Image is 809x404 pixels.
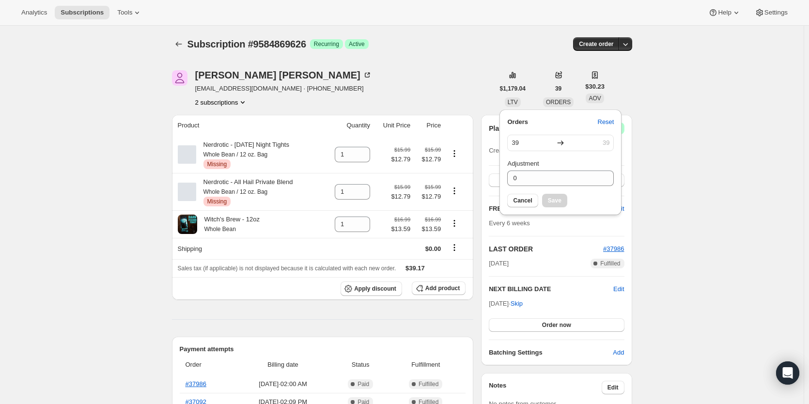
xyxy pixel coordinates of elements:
span: Created Date [489,146,526,155]
th: Product [172,115,323,136]
span: Every 6 weeks [489,219,530,227]
span: $12.79 [416,192,441,202]
small: Whole Bean [204,226,236,233]
span: Active [349,40,365,48]
small: $15.99 [394,147,410,153]
button: Add product [412,281,466,295]
span: $12.79 [391,155,410,164]
th: Unit Price [373,115,413,136]
span: $12.79 [416,155,441,164]
span: 39 [555,85,561,93]
small: Whole Bean / 12 oz. Bag [203,188,268,195]
h2: LAST ORDER [489,244,603,254]
span: Create order [579,40,613,48]
span: Add product [425,284,460,292]
span: Missing [207,160,227,168]
small: $15.99 [425,184,441,190]
button: Create order [573,37,619,51]
button: Skip [505,296,529,311]
span: [DATE] · [489,300,523,307]
span: [DATE] [489,259,509,268]
button: Edit [613,284,624,294]
span: Reset [598,117,614,127]
th: Shipping [172,238,323,259]
span: AOV [589,95,601,102]
span: Edit [607,384,619,391]
span: Billing date [236,360,329,370]
th: Price [413,115,444,136]
button: $1,179.04 [494,82,531,95]
small: $15.99 [425,147,441,153]
span: $12.79 [391,192,410,202]
th: Order [180,354,234,375]
span: $30.23 [585,82,605,92]
span: Orders [507,117,528,127]
span: Help [718,9,731,16]
span: LTV [508,99,518,106]
h2: Payment attempts [180,344,466,354]
button: Subscriptions [55,6,109,19]
button: Shipping actions [447,242,462,253]
span: [DATE] · 02:00 AM [236,379,329,389]
span: Amanda Whittington [172,70,187,86]
h6: Batching Settings [489,348,613,357]
span: Fulfilled [600,260,620,267]
button: Customer Portal [489,173,624,187]
span: Cancel [513,197,532,204]
span: Subscriptions [61,9,104,16]
button: Product actions [447,186,462,196]
span: $13.59 [416,224,441,234]
span: Settings [764,9,788,16]
span: 39 [512,138,518,148]
span: Sales tax (if applicable) is not displayed because it is calculated with each new order. [178,265,396,272]
small: Whole Bean / 12 oz. Bag [203,151,268,158]
a: #37986 [186,380,206,388]
button: Order now [489,318,624,332]
small: $15.99 [394,184,410,190]
span: $39.17 [405,264,425,272]
span: Status [335,360,386,370]
span: Analytics [21,9,47,16]
button: Product actions [447,148,462,159]
span: Adjustment [507,160,539,167]
h2: NEXT BILLING DATE [489,284,613,294]
button: Help [702,6,747,19]
h3: Notes [489,381,602,394]
small: $16.99 [425,217,441,222]
div: Nerdrotic - All Hail Private Blend [196,177,293,206]
button: Subscriptions [172,37,186,51]
span: [EMAIL_ADDRESS][DOMAIN_NAME] · [PHONE_NUMBER] [195,84,372,93]
span: 39 [603,138,609,148]
span: $1,179.04 [500,85,526,93]
button: Apply discount [341,281,402,296]
span: Paid [358,380,369,388]
span: Order now [542,321,571,329]
span: Fulfilled [419,380,438,388]
button: Product actions [447,218,462,229]
a: #37986 [603,245,624,252]
span: Tools [117,9,132,16]
div: Open Intercom Messenger [776,361,799,385]
span: Apply discount [354,285,396,293]
h2: FREQUENCY [489,204,613,214]
button: Tools [111,6,148,19]
span: Subscription #9584869626 [187,39,306,49]
button: Cancel [507,194,538,207]
button: 39 [549,82,567,95]
span: ORDERS [546,99,571,106]
h2: Plan [489,124,503,133]
small: $16.99 [394,217,410,222]
button: Edit [602,381,624,394]
span: $0.00 [425,245,441,252]
span: Skip [511,299,523,309]
button: Reset [592,114,620,130]
button: Settings [749,6,793,19]
span: Fulfillment [391,360,460,370]
th: Quantity [323,115,373,136]
img: product img [178,215,197,234]
span: $13.59 [391,224,410,234]
div: [PERSON_NAME] [PERSON_NAME] [195,70,372,80]
span: Add [613,348,624,357]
